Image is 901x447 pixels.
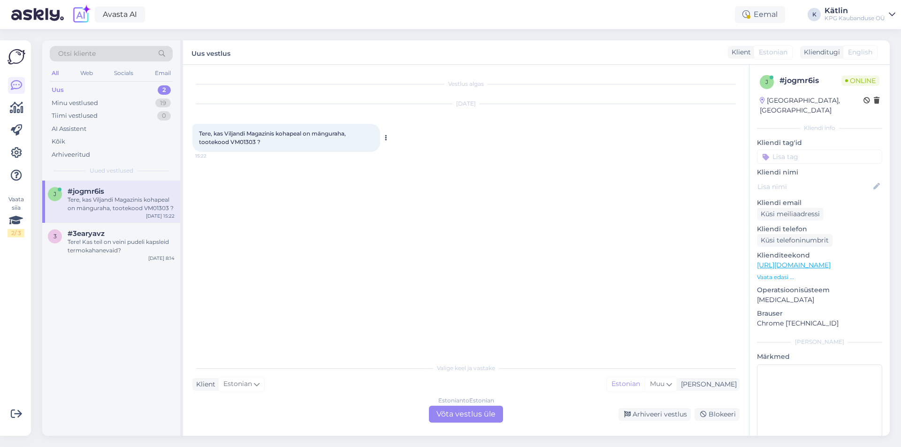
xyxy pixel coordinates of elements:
img: Askly Logo [8,48,25,66]
div: AI Assistent [52,124,86,134]
span: Estonian [759,47,787,57]
img: explore-ai [71,5,91,24]
div: [PERSON_NAME] [757,338,882,346]
p: Operatsioonisüsteem [757,285,882,295]
p: Kliendi tag'id [757,138,882,148]
div: K [808,8,821,21]
p: Märkmed [757,352,882,362]
input: Lisa tag [757,150,882,164]
span: j [53,190,56,197]
div: Küsi meiliaadressi [757,208,824,220]
span: Muu [650,379,664,388]
div: [GEOGRAPHIC_DATA], [GEOGRAPHIC_DATA] [760,96,863,115]
span: Tere, kas Viljandi Magazinis kohapeal on mänguraha, tootekood VM01303 ? [199,130,347,145]
p: Kliendi nimi [757,167,882,177]
span: Online [841,76,879,86]
div: Tiimi vestlused [52,111,98,121]
p: Kliendi telefon [757,224,882,234]
div: Klienditugi [800,47,840,57]
div: 2 [158,85,171,95]
div: KPG Kaubanduse OÜ [825,15,885,22]
div: Valige keel ja vastake [192,364,740,372]
div: Eemal [735,6,785,23]
div: Uus [52,85,64,95]
span: English [848,47,872,57]
div: Tere, kas Viljandi Magazinis kohapeal on mänguraha, tootekood VM01303 ? [68,196,175,212]
span: 15:22 [195,152,230,159]
div: Estonian [607,377,645,391]
div: Kätlin [825,7,885,15]
p: Brauser [757,309,882,318]
div: Vestlus algas [192,80,740,88]
div: Web [78,67,95,79]
span: j [765,78,768,85]
p: Kliendi email [757,198,882,208]
div: Kõik [52,137,65,146]
a: Avasta AI [95,7,145,23]
div: Kliendi info [757,124,882,132]
div: Võta vestlus üle [429,406,503,423]
div: All [50,67,61,79]
span: Otsi kliente [58,49,96,59]
div: Vaata siia [8,195,24,237]
div: 0 [157,111,171,121]
div: [DATE] 8:14 [148,255,175,262]
div: # jogmr6is [779,75,841,86]
div: Estonian to Estonian [438,396,494,405]
span: Uued vestlused [90,167,133,175]
div: Klient [192,379,215,389]
div: [PERSON_NAME] [677,379,737,389]
div: Blokeeri [695,408,740,421]
span: Estonian [223,379,252,389]
div: Arhiveeritud [52,150,90,159]
div: Küsi telefoninumbrit [757,234,832,247]
label: Uus vestlus [191,46,230,59]
span: #jogmr6is [68,187,104,196]
a: [URL][DOMAIN_NAME] [757,261,831,269]
div: Minu vestlused [52,98,98,108]
span: 3 [53,233,57,240]
input: Lisa nimi [757,182,871,192]
div: [DATE] 15:22 [146,212,175,220]
div: Tere! Kas teil on veini pudeli kapsleid termokahanevaid? [68,238,175,255]
p: Klienditeekond [757,250,882,260]
div: Klient [728,47,751,57]
p: [MEDICAL_DATA] [757,295,882,305]
div: [DATE] [192,99,740,108]
span: #3earyavz [68,229,105,238]
div: Arhiveeri vestlus [618,408,691,421]
div: 2 / 3 [8,229,24,237]
div: Socials [112,67,135,79]
div: 19 [155,98,171,108]
a: KätlinKPG Kaubanduse OÜ [825,7,895,22]
p: Vaata edasi ... [757,273,882,281]
div: Email [153,67,173,79]
p: Chrome [TECHNICAL_ID] [757,318,882,328]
